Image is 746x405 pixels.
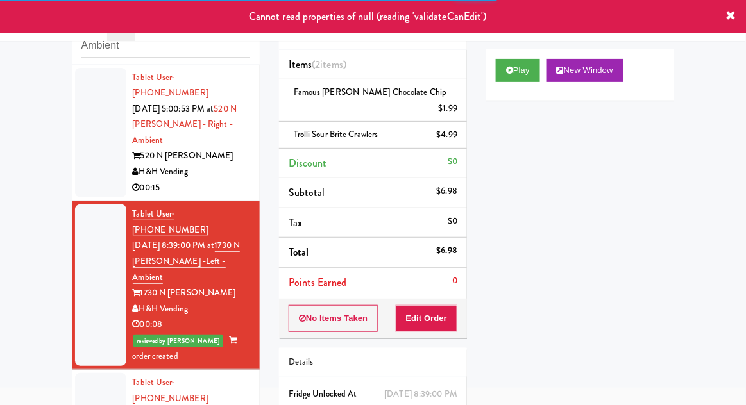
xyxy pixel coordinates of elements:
[452,273,457,289] div: 0
[133,239,241,283] a: 1730 N [PERSON_NAME] -Left - Ambient
[396,305,458,332] button: Edit Order
[133,285,250,301] div: 1730 N [PERSON_NAME]
[384,386,457,402] div: [DATE] 8:39:00 PM
[249,9,487,24] span: Cannot read properties of null (reading 'validateCanEdit')
[133,376,208,404] span: · [PHONE_NUMBER]
[439,101,458,117] div: $1.99
[289,245,309,260] span: Total
[448,213,457,229] div: $0
[133,180,250,196] div: 00:15
[289,215,302,230] span: Tax
[133,239,215,251] span: [DATE] 8:39:00 PM at
[289,156,327,170] span: Discount
[289,185,325,200] span: Subtotal
[437,127,458,143] div: $4.99
[437,183,458,199] div: $6.98
[294,128,378,140] span: Trolli Sour Brite Crawlers
[133,103,237,146] a: 520 N [PERSON_NAME] - Right - Ambient
[133,317,250,333] div: 00:08
[448,154,457,170] div: $0
[294,86,447,98] span: Famous [PERSON_NAME] Chocolate Chip
[133,208,208,236] a: Tablet User· [PHONE_NUMBER]
[133,208,208,236] span: · [PHONE_NUMBER]
[321,57,344,72] ng-pluralize: items
[289,386,457,402] div: Fridge Unlocked At
[312,57,346,72] span: (2 )
[133,376,208,404] a: Tablet User· [PHONE_NUMBER]
[496,59,540,82] button: Play
[289,305,378,332] button: No Items Taken
[81,34,250,58] input: Search vision orders
[289,57,346,72] span: Items
[437,243,458,259] div: $6.98
[133,103,214,115] span: [DATE] 5:00:53 PM at
[133,148,250,164] div: 520 N [PERSON_NAME]
[133,335,224,347] span: reviewed by [PERSON_NAME]
[72,201,260,370] li: Tablet User· [PHONE_NUMBER][DATE] 8:39:00 PM at1730 N [PERSON_NAME] -Left - Ambient1730 N [PERSON...
[547,59,623,82] button: New Window
[133,164,250,180] div: H&H Vending
[133,71,208,99] a: Tablet User· [PHONE_NUMBER]
[289,354,457,370] div: Details
[133,301,250,317] div: H&H Vending
[133,334,237,362] span: order created
[72,65,260,202] li: Tablet User· [PHONE_NUMBER][DATE] 5:00:53 PM at520 N [PERSON_NAME] - Right - Ambient520 N [PERSON...
[289,275,346,290] span: Points Earned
